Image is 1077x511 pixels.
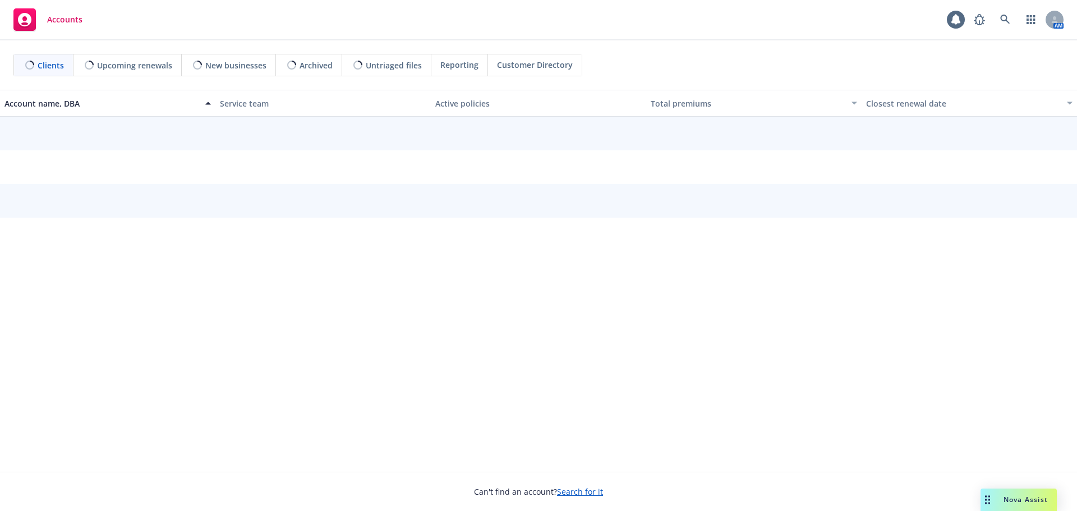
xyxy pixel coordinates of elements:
span: Archived [300,59,333,71]
button: Total premiums [646,90,862,117]
div: Drag to move [981,489,995,511]
a: Accounts [9,4,87,35]
span: New businesses [205,59,266,71]
span: Reporting [440,59,478,71]
span: Untriaged files [366,59,422,71]
button: Active policies [431,90,646,117]
div: Active policies [435,98,642,109]
button: Closest renewal date [862,90,1077,117]
button: Nova Assist [981,489,1057,511]
div: Account name, DBA [4,98,199,109]
div: Total premiums [651,98,845,109]
a: Search for it [557,486,603,497]
span: Upcoming renewals [97,59,172,71]
button: Service team [215,90,431,117]
span: Can't find an account? [474,486,603,498]
span: Customer Directory [497,59,573,71]
span: Accounts [47,15,82,24]
a: Search [994,8,1016,31]
a: Switch app [1020,8,1042,31]
div: Service team [220,98,426,109]
a: Report a Bug [968,8,991,31]
span: Nova Assist [1004,495,1048,504]
span: Clients [38,59,64,71]
div: Closest renewal date [866,98,1060,109]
